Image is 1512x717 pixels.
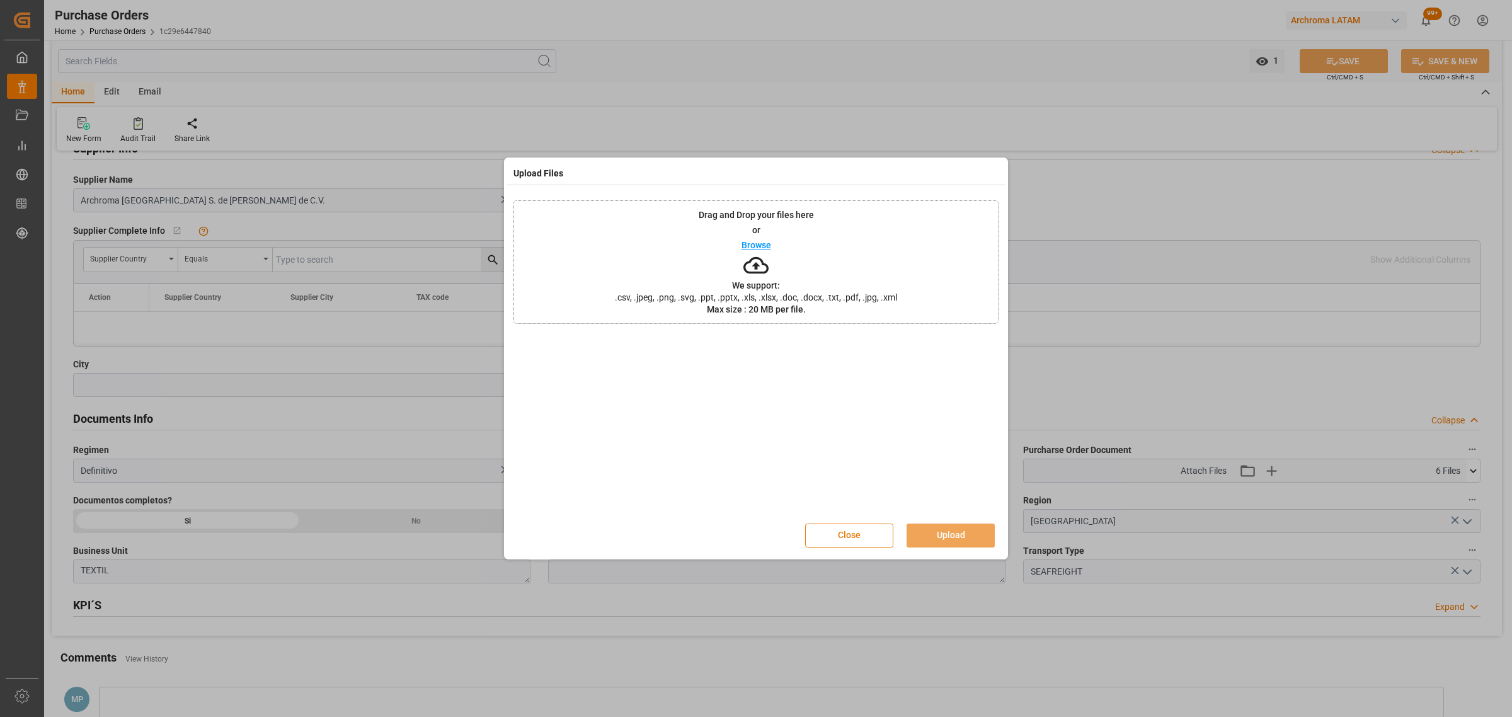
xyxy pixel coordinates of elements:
[607,293,905,302] span: .csv, .jpeg, .png, .svg, .ppt, .pptx, .xls, .xlsx, .doc, .docx, .txt, .pdf, .jpg, .xml
[513,200,999,324] div: Drag and Drop your files hereorBrowseWe support:.csv, .jpeg, .png, .svg, .ppt, .pptx, .xls, .xlsx...
[707,305,806,314] p: Max size : 20 MB per file.
[907,524,995,548] button: Upload
[742,241,771,250] p: Browse
[513,167,563,180] h4: Upload Files
[805,524,893,548] button: Close
[732,281,780,290] p: We support:
[699,210,814,219] p: Drag and Drop your files here
[752,226,760,234] p: or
